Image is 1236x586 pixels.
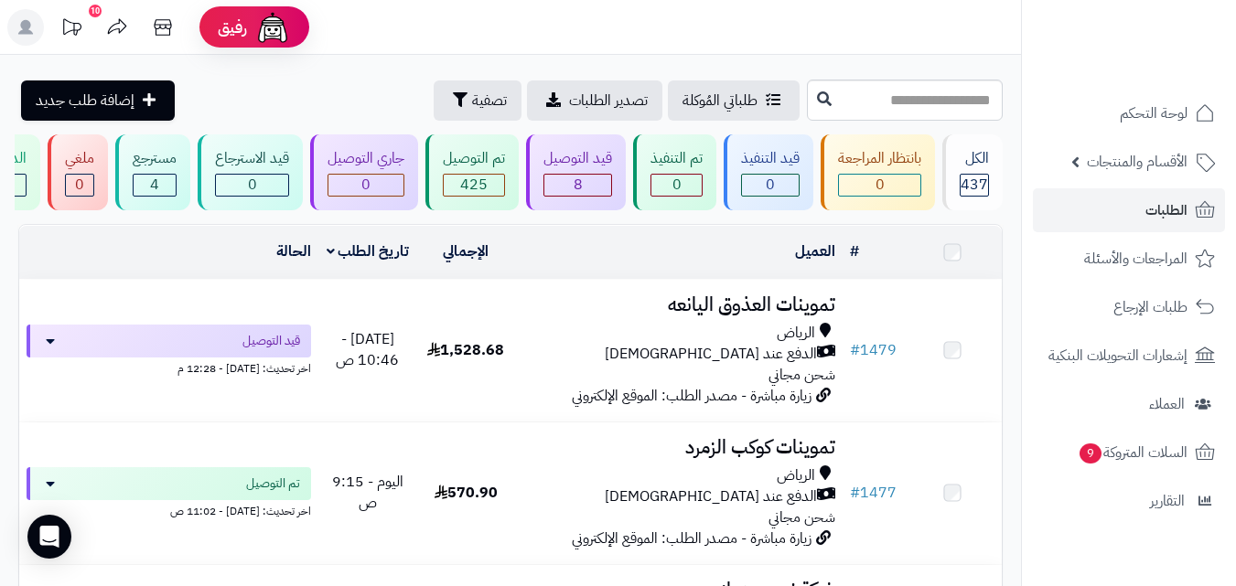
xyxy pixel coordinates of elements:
[1078,440,1188,465] span: السلات المتروكة
[1150,488,1185,514] span: التقارير
[254,9,291,46] img: ai-face.png
[1084,246,1188,272] span: المراجعات والأسئلة
[1033,382,1225,426] a: العملاء
[1033,91,1225,135] a: لوحة التحكم
[961,174,988,196] span: 437
[522,294,835,315] h3: تموينات العذوق اليانعه
[1033,188,1225,232] a: الطلبات
[434,80,521,121] button: تصفية
[1145,197,1188,223] span: الطلبات
[246,474,300,493] span: تم التوصيل
[605,344,817,365] span: الدفع عند [DEMOGRAPHIC_DATA]
[1149,391,1185,417] span: العملاء
[65,148,94,169] div: ملغي
[1079,442,1102,464] span: 9
[876,174,885,196] span: 0
[1033,479,1225,523] a: التقارير
[276,240,311,262] a: الحالة
[817,134,939,210] a: بانتظار المراجعة 0
[839,175,920,196] div: 0
[21,80,175,121] a: إضافة طلب جديد
[605,486,817,507] span: الدفع عند [DEMOGRAPHIC_DATA]
[741,148,800,169] div: قيد التنفيذ
[328,148,404,169] div: جاري التوصيل
[668,80,800,121] a: طلباتي المُوكلة
[527,80,662,121] a: تصدير الطلبات
[248,174,257,196] span: 0
[1033,334,1225,378] a: إشعارات التحويلات البنكية
[569,90,648,112] span: تصدير الطلبات
[27,357,311,377] div: اخر تحديث: [DATE] - 12:28 م
[522,437,835,458] h3: تموينات كوكب الزمرد
[651,175,702,196] div: 0
[544,175,611,196] div: 8
[216,175,288,196] div: 0
[27,515,71,559] div: Open Intercom Messenger
[460,174,488,196] span: 425
[629,134,720,210] a: تم التنفيذ 0
[36,90,134,112] span: إضافة طلب جديد
[742,175,799,196] div: 0
[960,148,989,169] div: الكل
[1120,101,1188,126] span: لوحة التحكم
[850,482,897,504] a: #1477
[768,506,835,528] span: شحن مجاني
[75,174,84,196] span: 0
[850,339,860,361] span: #
[332,471,403,514] span: اليوم - 9:15 ص
[336,328,399,371] span: [DATE] - 10:46 ص
[768,364,835,386] span: شحن مجاني
[939,134,1006,210] a: الكل437
[572,527,811,549] span: زيارة مباشرة - مصدر الطلب: الموقع الإلكتروني
[215,148,289,169] div: قيد الاسترجاع
[89,5,102,17] div: 10
[422,134,522,210] a: تم التوصيل 425
[472,90,507,112] span: تصفية
[194,134,306,210] a: قيد الاسترجاع 0
[44,134,112,210] a: ملغي 0
[850,240,859,262] a: #
[1113,294,1188,320] span: طلبات الإرجاع
[777,465,815,486] span: الرياض
[574,174,583,196] span: 8
[134,175,176,196] div: 4
[427,339,504,361] span: 1,528.68
[682,90,758,112] span: طلباتي المُوكلة
[1048,343,1188,368] span: إشعارات التحويلات البنكية
[27,500,311,519] div: اخر تحديث: [DATE] - 11:02 ص
[1033,285,1225,329] a: طلبات الإرجاع
[1087,149,1188,175] span: الأقسام والمنتجات
[838,148,921,169] div: بانتظار المراجعة
[672,174,682,196] span: 0
[327,240,410,262] a: تاريخ الطلب
[361,174,371,196] span: 0
[444,175,504,196] div: 425
[777,323,815,344] span: الرياض
[850,339,897,361] a: #1479
[795,240,835,262] a: العميل
[572,385,811,407] span: زيارة مباشرة - مصدر الطلب: الموقع الإلكتروني
[720,134,817,210] a: قيد التنفيذ 0
[242,332,300,350] span: قيد التوصيل
[306,134,422,210] a: جاري التوصيل 0
[48,9,94,50] a: تحديثات المنصة
[766,174,775,196] span: 0
[1033,431,1225,474] a: السلات المتروكة9
[650,148,703,169] div: تم التنفيذ
[522,134,629,210] a: قيد التوصيل 8
[133,148,177,169] div: مسترجع
[443,240,489,262] a: الإجمالي
[1033,237,1225,281] a: المراجعات والأسئلة
[66,175,93,196] div: 0
[112,134,194,210] a: مسترجع 4
[443,148,505,169] div: تم التوصيل
[328,175,403,196] div: 0
[435,482,498,504] span: 570.90
[150,174,159,196] span: 4
[1112,14,1219,52] img: logo-2.png
[218,16,247,38] span: رفيق
[543,148,612,169] div: قيد التوصيل
[850,482,860,504] span: #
